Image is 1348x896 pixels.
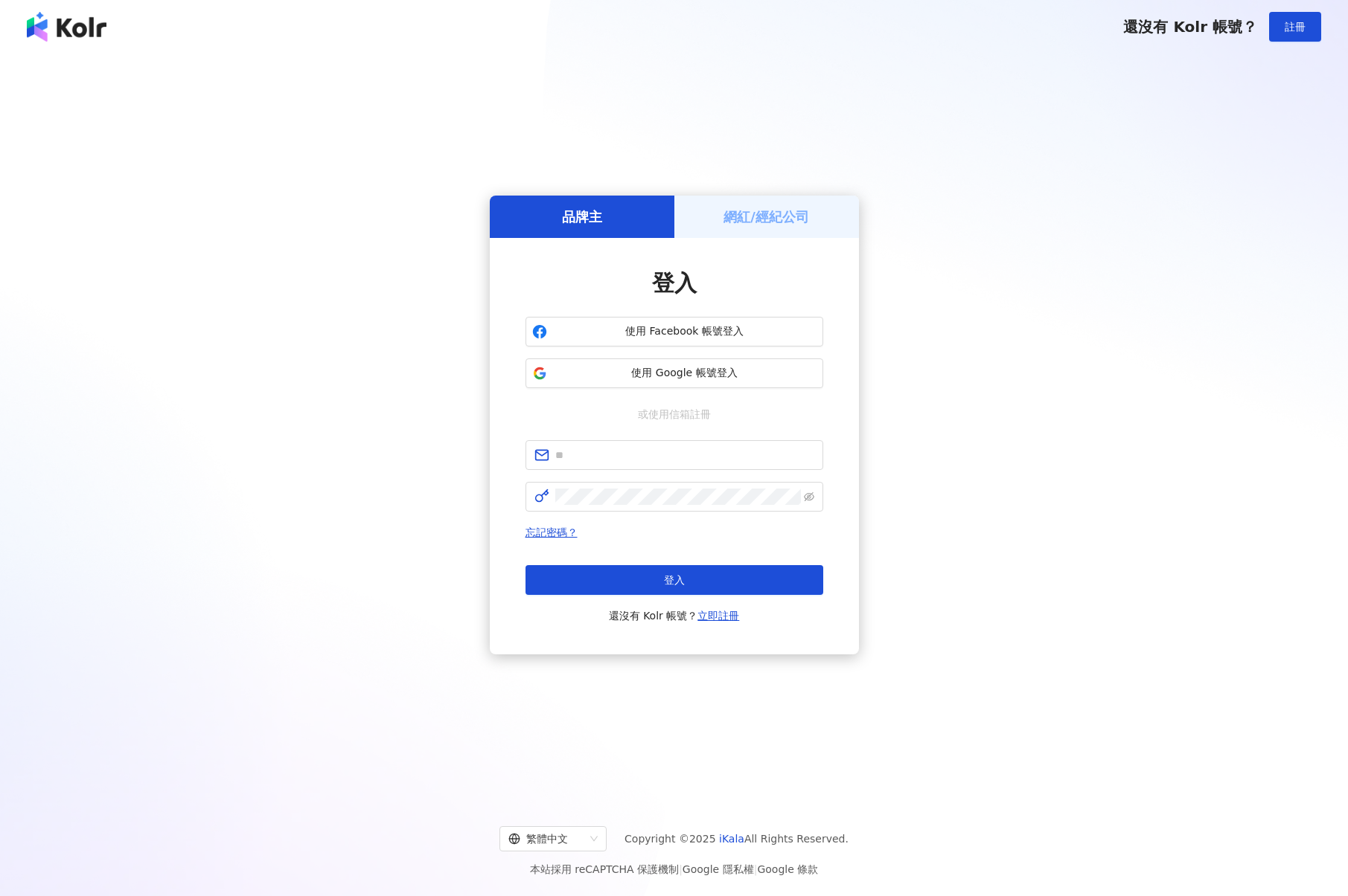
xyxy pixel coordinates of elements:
span: Copyright © 2025 All Rights Reserved. [625,830,849,848]
img: logo [27,12,106,42]
button: 使用 Facebook 帳號登入 [526,317,823,347]
button: 使用 Google 帳號登入 [526,358,823,388]
span: | [679,863,683,875]
button: 註冊 [1269,12,1321,42]
a: iKala [719,833,744,845]
span: 還沒有 Kolr 帳號？ [1123,18,1257,36]
span: 本站採用 reCAPTCHA 保護機制 [530,860,818,878]
a: 忘記密碼？ [526,526,578,538]
span: 登入 [652,270,697,296]
span: 註冊 [1285,21,1306,33]
div: 繁體中文 [508,827,584,851]
a: 立即註冊 [697,610,739,622]
span: 使用 Facebook 帳號登入 [553,324,817,339]
span: 使用 Google 帳號登入 [553,366,817,381]
span: 登入 [664,574,685,586]
a: Google 隱私權 [683,863,754,875]
h5: 品牌主 [562,207,602,226]
a: Google 條款 [757,863,818,875]
span: 還沒有 Kolr 帳號？ [609,607,740,625]
button: 登入 [526,565,823,595]
span: eye-invisible [804,491,814,502]
span: 或使用信箱註冊 [627,406,721,422]
h5: 網紅/經紀公司 [723,207,809,226]
span: | [754,863,758,875]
